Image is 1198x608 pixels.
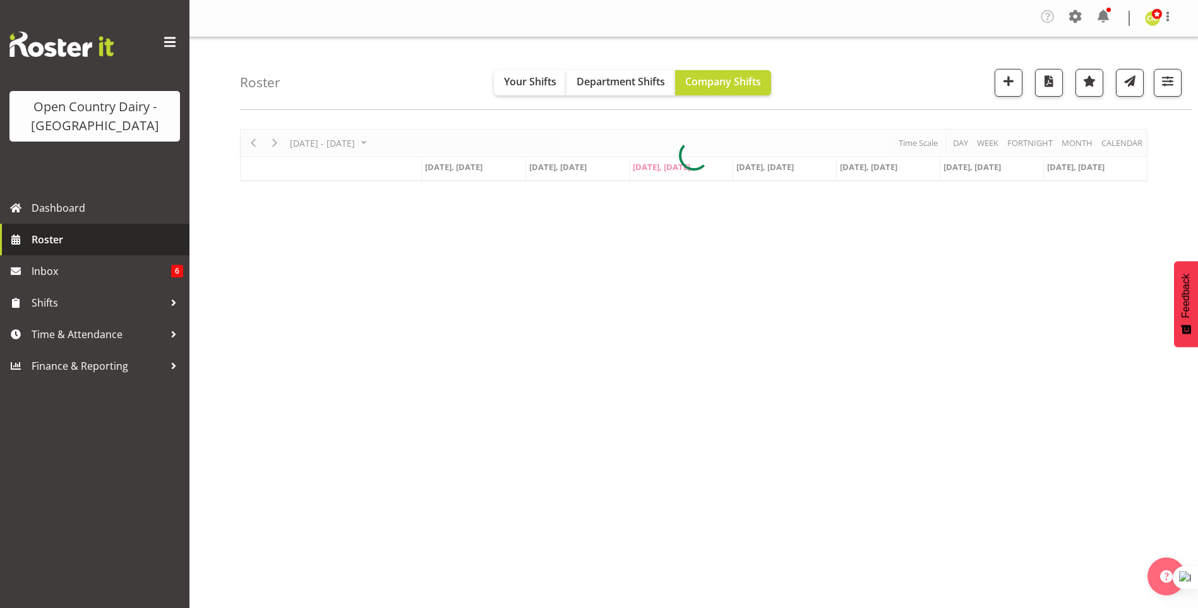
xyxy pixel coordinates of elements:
button: Filter Shifts [1154,69,1182,97]
button: Your Shifts [494,70,566,95]
img: help-xxl-2.png [1160,570,1173,583]
span: Dashboard [32,198,183,217]
div: Open Country Dairy - [GEOGRAPHIC_DATA] [22,97,167,135]
span: Finance & Reporting [32,356,164,375]
img: corey-millan10439.jpg [1145,11,1160,26]
span: Department Shifts [577,75,665,88]
span: 6 [171,265,183,277]
button: Download a PDF of the roster according to the set date range. [1035,69,1063,97]
h4: Roster [240,75,280,90]
span: Shifts [32,293,164,312]
button: Send a list of all shifts for the selected filtered period to all rostered employees. [1116,69,1144,97]
button: Department Shifts [566,70,675,95]
button: Feedback - Show survey [1174,261,1198,347]
span: Company Shifts [685,75,761,88]
button: Company Shifts [675,70,771,95]
span: Feedback [1180,274,1192,318]
span: Your Shifts [504,75,556,88]
span: Inbox [32,262,171,281]
span: Roster [32,230,183,249]
button: Highlight an important date within the roster. [1075,69,1103,97]
img: Rosterit website logo [9,32,114,57]
button: Add a new shift [995,69,1022,97]
span: Time & Attendance [32,325,164,344]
